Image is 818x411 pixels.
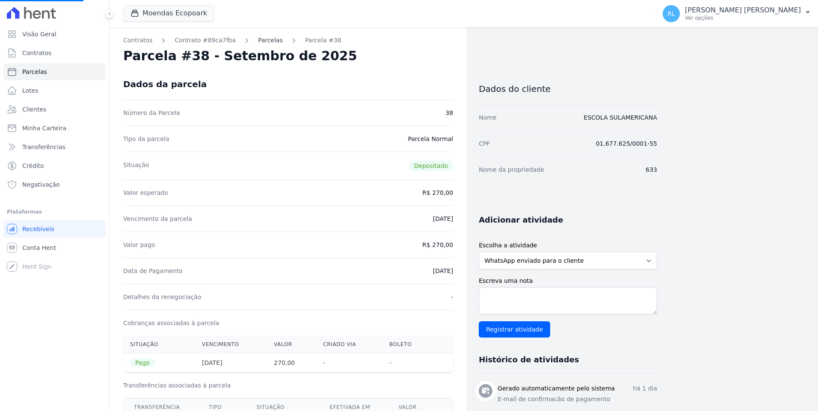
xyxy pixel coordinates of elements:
label: Escolha a atividade [479,241,657,250]
button: Moendas Ecopoark [123,5,214,21]
span: Negativação [22,180,60,189]
a: Minha Carteira [3,120,106,137]
span: Contratos [22,49,51,57]
th: [DATE] [195,353,267,373]
th: Criado via [316,336,382,353]
dt: Nome [479,113,496,122]
th: Boleto [382,336,434,353]
span: Transferências [22,143,65,151]
th: - [316,353,382,373]
a: Crédito [3,157,106,174]
a: Clientes [3,101,106,118]
p: [PERSON_NAME] [PERSON_NAME] [685,6,801,15]
dd: [DATE] [433,267,453,275]
dt: Situação [123,161,149,171]
th: Valor [267,336,316,353]
dt: Nome da propriedade [479,165,544,174]
a: Parcelas [3,63,106,80]
span: Crédito [22,161,44,170]
span: RL [667,11,675,17]
a: Transferências [3,138,106,156]
span: Recebíveis [22,225,54,233]
span: Minha Carteira [22,124,66,132]
dd: - [451,293,453,301]
a: Parcela #38 [305,36,341,45]
th: Vencimento [195,336,267,353]
a: Contratos [123,36,152,45]
label: Escreva uma nota [479,276,657,285]
a: Parcelas [258,36,283,45]
span: Conta Hent [22,244,56,252]
a: Contrato #89ca7fba [175,36,236,45]
button: RL [PERSON_NAME] [PERSON_NAME] Ver opções [656,2,818,26]
h3: Histórico de atividades [479,355,579,365]
dt: Cobranças associadas à parcela [123,319,219,327]
h3: Gerado automaticamente pelo sistema [498,384,615,393]
a: Recebíveis [3,220,106,238]
span: Lotes [22,86,39,95]
th: - [382,353,434,373]
dt: Vencimento da parcela [123,214,192,223]
div: Plataformas [7,207,102,217]
span: Visão Geral [22,30,56,38]
th: 270,00 [267,353,316,373]
a: Contratos [3,44,106,62]
dd: R$ 270,00 [422,188,453,197]
input: Registrar atividade [479,321,550,338]
dt: Valor esperado [123,188,168,197]
h3: Transferências associadas à parcela [123,381,453,390]
a: ESCOLA SULAMERICANA [584,114,657,121]
p: Ver opções [685,15,801,21]
div: Dados da parcela [123,79,207,89]
dd: 633 [646,165,657,174]
th: Situação [123,336,195,353]
dt: Data de Pagamento [123,267,183,275]
dt: Número da Parcela [123,109,180,117]
a: Visão Geral [3,26,106,43]
span: Depositado [409,161,453,171]
a: Lotes [3,82,106,99]
dt: Valor pago [123,241,155,249]
dd: Parcela Normal [408,135,453,143]
a: Conta Hent [3,239,106,256]
span: Pago [130,358,155,367]
dd: R$ 270,00 [422,241,453,249]
h3: Dados do cliente [479,84,657,94]
dd: 01.677.625/0001-55 [596,139,657,148]
h3: Adicionar atividade [479,215,563,225]
dt: Tipo da parcela [123,135,169,143]
dt: Detalhes da renegociação [123,293,202,301]
nav: Breadcrumb [123,36,453,45]
a: Negativação [3,176,106,193]
span: Clientes [22,105,46,114]
p: E-mail de confirmacão de pagamento [498,395,657,404]
p: há 1 dia [633,384,657,393]
dd: [DATE] [433,214,453,223]
h2: Parcela #38 - Setembro de 2025 [123,48,357,64]
span: Parcelas [22,68,47,76]
dt: CPF [479,139,490,148]
dd: 38 [445,109,453,117]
